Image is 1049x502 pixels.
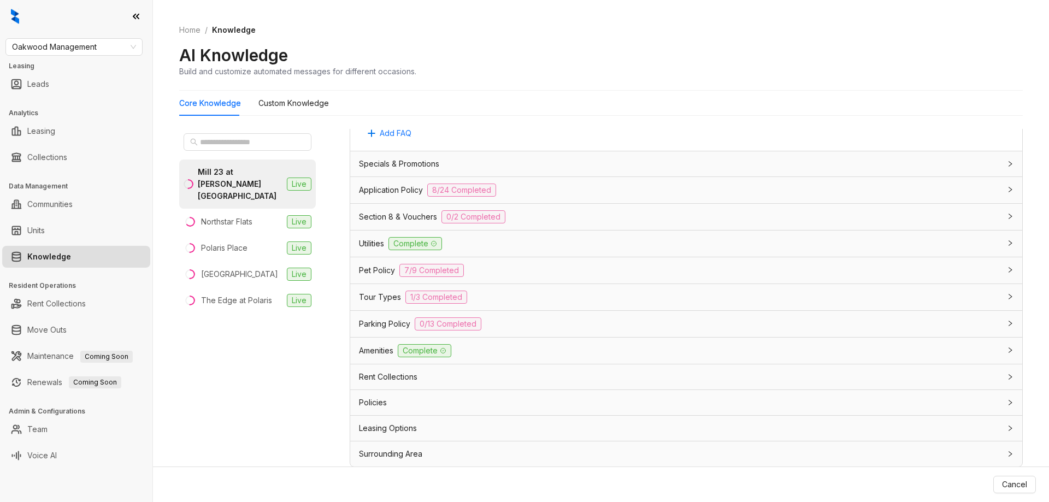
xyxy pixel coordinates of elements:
[427,184,496,197] span: 8/24 Completed
[359,448,422,460] span: Surrounding Area
[1007,347,1013,353] span: collapsed
[359,291,401,303] span: Tour Types
[27,146,67,168] a: Collections
[2,319,150,341] li: Move Outs
[198,166,282,202] div: Mill 23 at [PERSON_NAME][GEOGRAPHIC_DATA]
[190,138,198,146] span: search
[359,264,395,276] span: Pet Policy
[179,45,288,66] h2: AI Knowledge
[399,264,464,277] span: 7/9 Completed
[1007,186,1013,193] span: collapsed
[350,204,1022,230] div: Section 8 & Vouchers0/2 Completed
[388,237,442,250] span: Complete
[179,66,416,77] div: Build and customize automated messages for different occasions.
[27,220,45,241] a: Units
[359,211,437,223] span: Section 8 & Vouchers
[2,345,150,367] li: Maintenance
[2,193,150,215] li: Communities
[201,242,247,254] div: Polaris Place
[27,445,57,466] a: Voice AI
[350,257,1022,284] div: Pet Policy7/9 Completed
[1007,161,1013,167] span: collapsed
[1007,240,1013,246] span: collapsed
[359,397,387,409] span: Policies
[27,293,86,315] a: Rent Collections
[2,371,150,393] li: Renewals
[9,108,152,118] h3: Analytics
[1007,399,1013,406] span: collapsed
[80,351,133,363] span: Coming Soon
[2,246,150,268] li: Knowledge
[2,146,150,168] li: Collections
[287,268,311,281] span: Live
[11,9,19,24] img: logo
[27,193,73,215] a: Communities
[1007,213,1013,220] span: collapsed
[350,231,1022,257] div: UtilitiesComplete
[1007,267,1013,273] span: collapsed
[27,120,55,142] a: Leasing
[2,418,150,440] li: Team
[205,24,208,36] li: /
[359,318,410,330] span: Parking Policy
[9,281,152,291] h3: Resident Operations
[359,422,417,434] span: Leasing Options
[2,120,150,142] li: Leasing
[287,178,311,191] span: Live
[1007,451,1013,457] span: collapsed
[27,246,71,268] a: Knowledge
[359,238,384,250] span: Utilities
[359,158,439,170] span: Specials & Promotions
[287,215,311,228] span: Live
[441,210,505,223] span: 0/2 Completed
[350,311,1022,337] div: Parking Policy0/13 Completed
[359,345,393,357] span: Amenities
[350,390,1022,415] div: Policies
[258,97,329,109] div: Custom Knowledge
[27,371,121,393] a: RenewalsComing Soon
[1007,374,1013,380] span: collapsed
[2,73,150,95] li: Leads
[350,416,1022,441] div: Leasing Options
[1007,320,1013,327] span: collapsed
[359,184,423,196] span: Application Policy
[201,216,252,228] div: Northstar Flats
[359,371,417,383] span: Rent Collections
[350,441,1022,466] div: Surrounding Area
[27,319,67,341] a: Move Outs
[27,73,49,95] a: Leads
[9,406,152,416] h3: Admin & Configurations
[287,241,311,255] span: Live
[287,294,311,307] span: Live
[380,127,411,139] span: Add FAQ
[27,418,48,440] a: Team
[212,25,256,34] span: Knowledge
[201,268,278,280] div: [GEOGRAPHIC_DATA]
[9,61,152,71] h3: Leasing
[350,338,1022,364] div: AmenitiesComplete
[177,24,203,36] a: Home
[350,177,1022,203] div: Application Policy8/24 Completed
[12,39,136,55] span: Oakwood Management
[359,125,420,142] button: Add FAQ
[2,445,150,466] li: Voice AI
[398,344,451,357] span: Complete
[69,376,121,388] span: Coming Soon
[2,293,150,315] li: Rent Collections
[405,291,467,304] span: 1/3 Completed
[350,284,1022,310] div: Tour Types1/3 Completed
[179,97,241,109] div: Core Knowledge
[1007,425,1013,432] span: collapsed
[201,294,272,306] div: The Edge at Polaris
[9,181,152,191] h3: Data Management
[350,151,1022,176] div: Specials & Promotions
[2,220,150,241] li: Units
[1007,293,1013,300] span: collapsed
[350,364,1022,389] div: Rent Collections
[415,317,481,330] span: 0/13 Completed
